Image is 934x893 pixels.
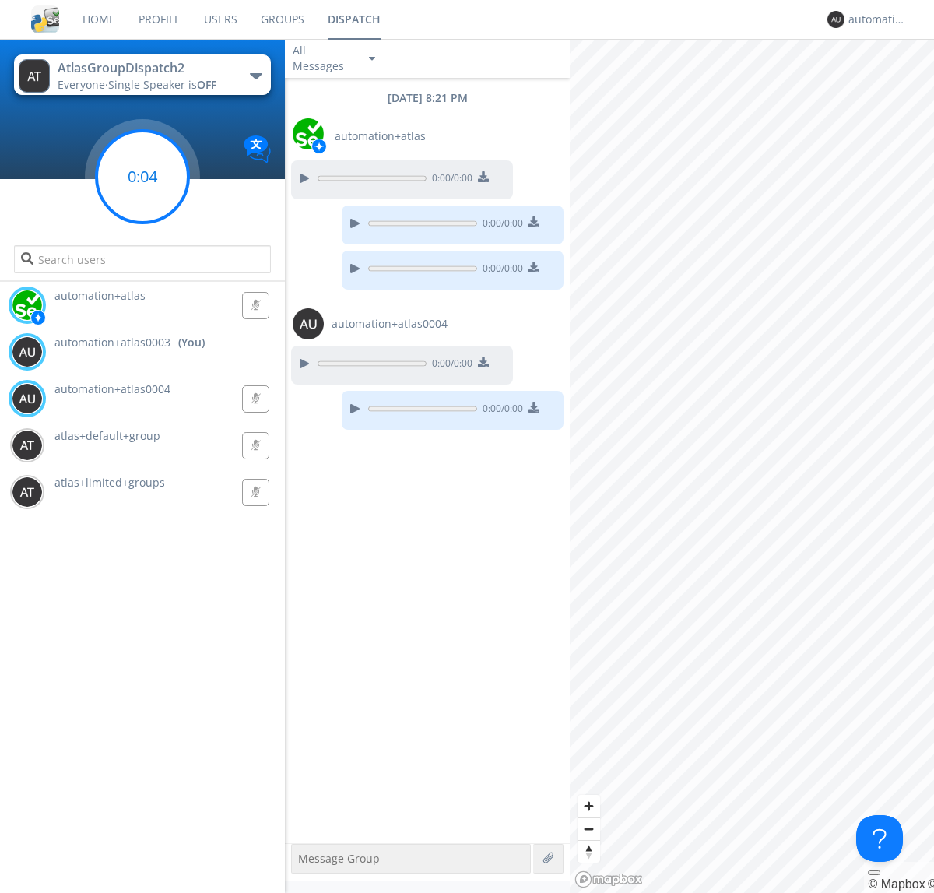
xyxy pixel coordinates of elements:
iframe: Toggle Customer Support [856,815,903,862]
img: 373638.png [12,336,43,367]
img: 373638.png [827,11,844,28]
span: automation+atlas [54,288,146,303]
img: 373638.png [12,430,43,461]
span: 0:00 / 0:00 [427,171,472,188]
img: 373638.png [12,383,43,414]
img: download media button [528,402,539,413]
img: d2d01cd9b4174d08988066c6d424eccd [12,290,43,321]
img: download media button [478,357,489,367]
span: atlas+default+group [54,428,160,443]
img: download media button [528,262,539,272]
img: Translation enabled [244,135,271,163]
img: download media button [528,216,539,227]
span: Zoom out [578,818,600,840]
span: automation+atlas0004 [332,316,448,332]
input: Search users [14,245,270,273]
div: [DATE] 8:21 PM [285,90,570,106]
span: automation+atlas0003 [54,335,170,350]
img: d2d01cd9b4174d08988066c6d424eccd [293,118,324,149]
div: AtlasGroupDispatch2 [58,59,233,77]
div: (You) [178,335,205,350]
div: automation+atlas0003 [848,12,907,27]
img: 373638.png [293,308,324,339]
img: caret-down-sm.svg [369,57,375,61]
button: Zoom in [578,795,600,817]
a: Mapbox [868,877,925,891]
span: automation+atlas0004 [54,381,170,396]
span: automation+atlas [335,128,426,144]
a: Mapbox logo [574,870,643,888]
button: Zoom out [578,817,600,840]
div: Everyone · [58,77,233,93]
img: 373638.png [19,59,50,93]
span: 0:00 / 0:00 [477,262,523,279]
span: OFF [197,77,216,92]
img: 373638.png [12,476,43,508]
span: Single Speaker is [108,77,216,92]
button: Reset bearing to north [578,840,600,863]
span: 0:00 / 0:00 [477,216,523,234]
img: cddb5a64eb264b2086981ab96f4c1ba7 [31,5,59,33]
button: AtlasGroupDispatch2Everyone·Single Speaker isOFF [14,54,270,95]
span: 0:00 / 0:00 [477,402,523,419]
span: atlas+limited+groups [54,475,165,490]
div: All Messages [293,43,355,74]
span: 0:00 / 0:00 [427,357,472,374]
img: download media button [478,171,489,182]
button: Toggle attribution [868,870,880,875]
